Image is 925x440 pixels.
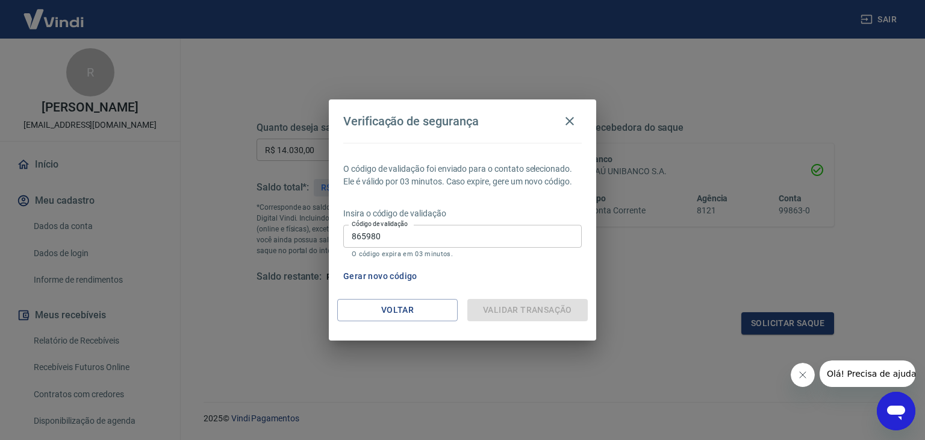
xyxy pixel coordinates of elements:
[343,207,582,220] p: Insira o código de validação
[877,392,915,430] iframe: Botão para abrir a janela de mensagens
[337,299,458,321] button: Voltar
[820,360,915,387] iframe: Mensagem da empresa
[338,265,422,288] button: Gerar novo código
[352,250,573,258] p: O código expira em 03 minutos.
[343,163,582,188] p: O código de validação foi enviado para o contato selecionado. Ele é válido por 03 minutos. Caso e...
[343,114,479,128] h4: Verificação de segurança
[7,8,101,18] span: Olá! Precisa de ajuda?
[791,363,815,387] iframe: Fechar mensagem
[352,219,408,228] label: Código de validação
